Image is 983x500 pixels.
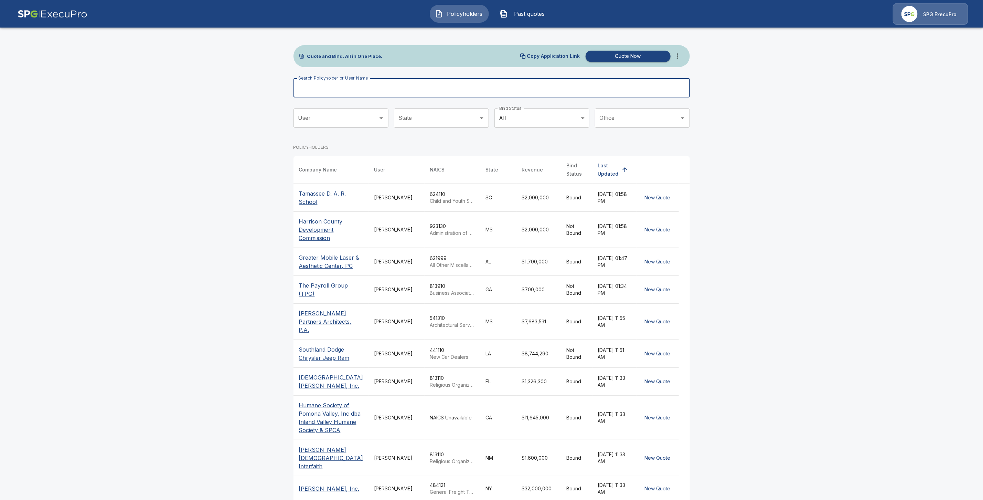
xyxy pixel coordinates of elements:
[586,51,671,62] button: Quote Now
[561,340,592,368] td: Not Bound
[901,6,918,22] img: Agency Icon
[480,368,516,396] td: FL
[430,458,475,465] p: Religious Organizations
[480,248,516,276] td: AL
[374,226,419,233] div: [PERSON_NAME]
[516,212,561,248] td: $2,000,000
[527,54,580,59] p: Copy Application Link
[592,304,637,340] td: [DATE] 11:55 AM
[480,440,516,476] td: NM
[516,368,561,396] td: $1,326,300
[477,113,487,123] button: Open
[298,75,368,81] label: Search Policyholder or User Name
[299,281,363,298] p: The Payroll Group (TPG)
[430,290,475,296] p: Business Associations
[516,340,561,368] td: $8,744,290
[561,368,592,396] td: Bound
[299,485,360,493] p: [PERSON_NAME], Inc.
[511,10,548,18] span: Past quotes
[374,485,419,492] div: [PERSON_NAME]
[671,49,684,63] button: more
[561,276,592,304] td: Not Bound
[516,396,561,440] td: $11,645,000
[642,283,673,296] button: New Quote
[494,108,589,128] div: All
[430,223,475,237] div: 923130
[435,10,443,18] img: Policyholders Icon
[642,452,673,465] button: New Quote
[299,446,363,470] p: [PERSON_NAME][DEMOGRAPHIC_DATA] Interfaith
[516,440,561,476] td: $1,600,000
[592,368,637,396] td: [DATE] 11:33 AM
[592,184,637,212] td: [DATE] 01:58 PM
[893,3,968,25] a: Agency IconSPG ExecuPro
[516,304,561,340] td: $7,683,531
[592,396,637,440] td: [DATE] 11:33 AM
[376,113,386,123] button: Open
[561,184,592,212] td: Bound
[430,375,475,388] div: 813110
[923,11,957,18] p: SPG ExecuPro
[480,304,516,340] td: MS
[430,166,445,174] div: NAICS
[592,212,637,248] td: [DATE] 01:58 PM
[516,248,561,276] td: $1,700,000
[299,309,363,334] p: [PERSON_NAME] Partners Architects, P.A.
[494,5,554,23] button: Past quotes IconPast quotes
[430,5,489,23] button: Policyholders IconPolicyholders
[516,184,561,212] td: $2,000,000
[642,223,673,236] button: New Quote
[293,144,329,150] p: POLICYHOLDERS
[561,440,592,476] td: Bound
[598,162,619,178] div: Last Updated
[299,166,337,174] div: Company Name
[299,189,363,206] p: Tamassee D. A. R. School
[561,304,592,340] td: Bound
[561,396,592,440] td: Bound
[642,347,673,360] button: New Quote
[299,217,363,242] p: Harrison County Development Commission
[430,382,475,388] p: Religious Organizations
[583,51,671,62] a: Quote Now
[430,255,475,269] div: 621999
[480,396,516,440] td: CA
[592,276,637,304] td: [DATE] 01:34 PM
[18,3,87,25] img: AA Logo
[374,166,385,174] div: User
[374,414,419,421] div: [PERSON_NAME]
[499,105,522,111] label: Bind Status
[430,283,475,296] div: 813910
[374,378,419,385] div: [PERSON_NAME]
[430,315,475,329] div: 541310
[446,10,484,18] span: Policyholders
[480,212,516,248] td: MS
[561,156,592,184] th: Bind Status
[561,248,592,276] td: Bound
[299,401,363,434] p: Humane Society of Pomona Valley, Inc dba Inland Valley Humane Society & SPCA
[592,340,637,368] td: [DATE] 11:51 AM
[430,347,475,361] div: 441110
[642,375,673,388] button: New Quote
[642,412,673,424] button: New Quote
[642,256,673,268] button: New Quote
[561,212,592,248] td: Not Bound
[516,276,561,304] td: $700,000
[307,54,383,59] p: Quote and Bind. All in One Place.
[642,191,673,204] button: New Quote
[374,286,419,293] div: [PERSON_NAME]
[430,322,475,329] p: Architectural Services
[430,482,475,496] div: 484121
[425,396,480,440] td: NAICS Unavailable
[374,455,419,461] div: [PERSON_NAME]
[642,315,673,328] button: New Quote
[642,482,673,495] button: New Quote
[486,166,499,174] div: State
[678,113,687,123] button: Open
[522,166,543,174] div: Revenue
[480,340,516,368] td: LA
[299,345,363,362] p: Southland Dodge Chrysler Jeep Ram
[592,248,637,276] td: [DATE] 01:47 PM
[374,318,419,325] div: [PERSON_NAME]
